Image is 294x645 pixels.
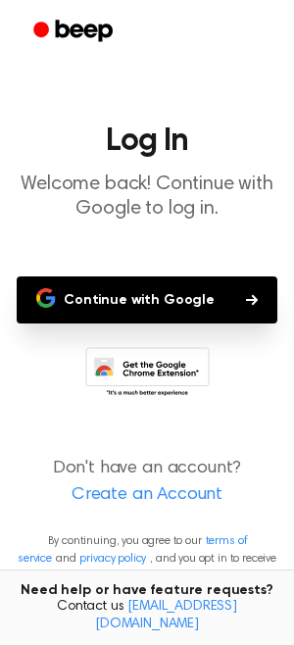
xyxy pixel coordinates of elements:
[12,599,282,633] span: Contact us
[16,456,278,509] p: Don't have an account?
[17,276,277,323] button: Continue with Google
[95,600,237,631] a: [EMAIL_ADDRESS][DOMAIN_NAME]
[16,125,278,157] h1: Log In
[20,13,130,51] a: Beep
[16,532,278,585] p: By continuing, you agree to our and , and you opt in to receive emails from us.
[16,173,278,222] p: Welcome back! Continue with Google to log in.
[20,482,274,509] a: Create an Account
[79,553,146,565] a: privacy policy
